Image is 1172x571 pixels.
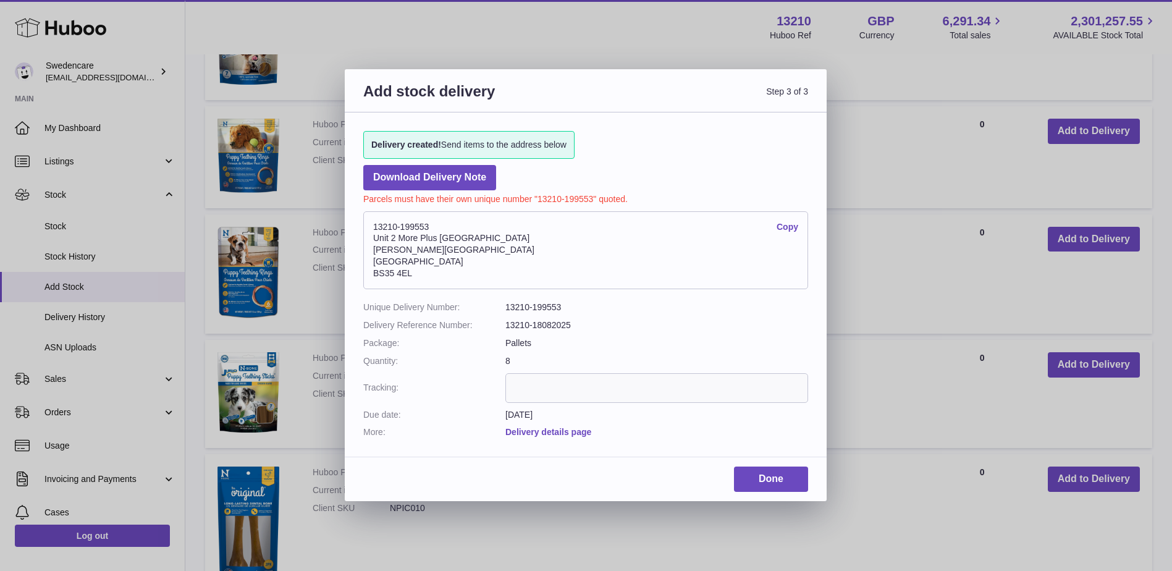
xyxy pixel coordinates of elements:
[505,319,808,331] dd: 13210-18082025
[363,355,505,367] dt: Quantity:
[363,190,808,205] p: Parcels must have their own unique number "13210-199553" quoted.
[363,373,505,403] dt: Tracking:
[371,140,441,150] strong: Delivery created!
[363,211,808,289] address: 13210-199553 Unit 2 More Plus [GEOGRAPHIC_DATA] [PERSON_NAME][GEOGRAPHIC_DATA] [GEOGRAPHIC_DATA] ...
[777,221,798,233] a: Copy
[505,337,808,349] dd: Pallets
[363,319,505,331] dt: Delivery Reference Number:
[734,467,808,492] a: Done
[363,337,505,349] dt: Package:
[363,426,505,438] dt: More:
[505,409,808,421] dd: [DATE]
[363,302,505,313] dt: Unique Delivery Number:
[586,82,808,116] span: Step 3 of 3
[505,427,591,437] a: Delivery details page
[363,82,586,116] h3: Add stock delivery
[505,302,808,313] dd: 13210-199553
[363,409,505,421] dt: Due date:
[363,165,496,190] a: Download Delivery Note
[505,355,808,367] dd: 8
[371,139,567,151] span: Send items to the address below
